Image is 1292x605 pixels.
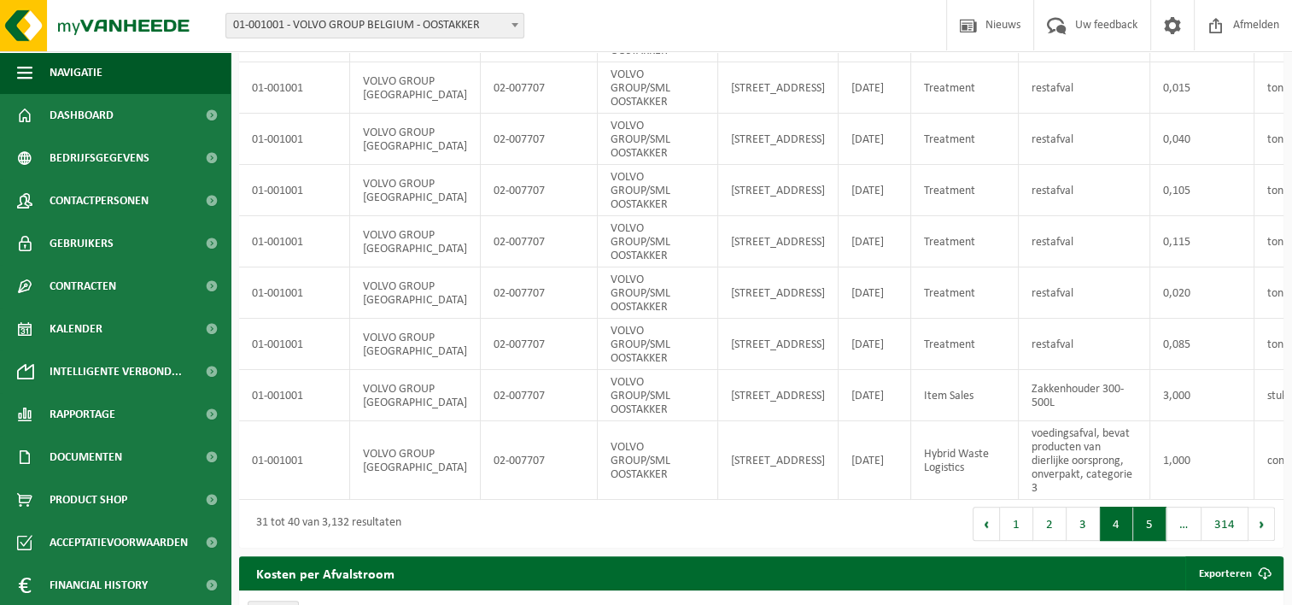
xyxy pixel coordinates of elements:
span: Bedrijfsgegevens [50,137,149,179]
td: [DATE] [839,267,911,319]
td: [STREET_ADDRESS] [718,319,839,370]
td: 01-001001 [239,216,350,267]
td: Zakkenhouder 300-500L [1019,370,1150,421]
td: VOLVO GROUP/SML OOSTAKKER [598,216,718,267]
td: restafval [1019,319,1150,370]
span: Intelligente verbond... [50,350,182,393]
td: VOLVO GROUP/SML OOSTAKKER [598,370,718,421]
h2: Kosten per Afvalstroom [239,556,412,590]
td: 01-001001 [239,62,350,114]
td: VOLVO GROUP [GEOGRAPHIC_DATA] [350,421,481,500]
span: Rapportage [50,393,115,436]
td: Treatment [911,114,1019,165]
td: 02-007707 [481,165,598,216]
td: restafval [1019,216,1150,267]
td: [STREET_ADDRESS] [718,165,839,216]
button: Previous [973,507,1000,541]
td: 01-001001 [239,319,350,370]
td: Item Sales [911,370,1019,421]
td: VOLVO GROUP/SML OOSTAKKER [598,165,718,216]
button: 314 [1201,507,1248,541]
td: Treatment [911,267,1019,319]
span: 01-001001 - VOLVO GROUP BELGIUM - OOSTAKKER [226,14,523,38]
td: VOLVO GROUP [GEOGRAPHIC_DATA] [350,114,481,165]
td: [DATE] [839,165,911,216]
td: 0,040 [1150,114,1254,165]
td: [DATE] [839,370,911,421]
div: 31 tot 40 van 3,132 resultaten [248,508,401,539]
td: Hybrid Waste Logistics [911,421,1019,500]
td: VOLVO GROUP/SML OOSTAKKER [598,421,718,500]
td: 0,115 [1150,216,1254,267]
td: 01-001001 [239,370,350,421]
td: 0,105 [1150,165,1254,216]
td: 02-007707 [481,62,598,114]
td: [STREET_ADDRESS] [718,421,839,500]
td: VOLVO GROUP [GEOGRAPHIC_DATA] [350,370,481,421]
button: 1 [1000,507,1033,541]
span: Acceptatievoorwaarden [50,521,188,564]
span: Documenten [50,436,122,479]
td: 3,000 [1150,370,1254,421]
a: Exporteren [1185,556,1282,590]
td: VOLVO GROUP/SML OOSTAKKER [598,114,718,165]
span: 01-001001 - VOLVO GROUP BELGIUM - OOSTAKKER [225,13,524,38]
span: Gebruikers [50,222,114,265]
td: restafval [1019,165,1150,216]
span: Navigatie [50,51,102,94]
td: [STREET_ADDRESS] [718,370,839,421]
td: 01-001001 [239,165,350,216]
td: 02-007707 [481,370,598,421]
button: 5 [1133,507,1166,541]
td: Treatment [911,165,1019,216]
td: [DATE] [839,114,911,165]
td: Treatment [911,216,1019,267]
span: Dashboard [50,94,114,137]
td: [STREET_ADDRESS] [718,267,839,319]
td: VOLVO GROUP [GEOGRAPHIC_DATA] [350,319,481,370]
td: [DATE] [839,319,911,370]
td: restafval [1019,267,1150,319]
td: [STREET_ADDRESS] [718,114,839,165]
td: Treatment [911,319,1019,370]
td: 01-001001 [239,421,350,500]
td: 0,020 [1150,267,1254,319]
td: VOLVO GROUP/SML OOSTAKKER [598,267,718,319]
span: Product Shop [50,479,127,521]
td: 02-007707 [481,267,598,319]
td: restafval [1019,114,1150,165]
td: VOLVO GROUP [GEOGRAPHIC_DATA] [350,165,481,216]
td: [STREET_ADDRESS] [718,62,839,114]
td: [DATE] [839,216,911,267]
button: 3 [1067,507,1100,541]
td: voedingsafval, bevat producten van dierlijke oorsprong, onverpakt, categorie 3 [1019,421,1150,500]
td: VOLVO GROUP [GEOGRAPHIC_DATA] [350,216,481,267]
td: 0,015 [1150,62,1254,114]
td: VOLVO GROUP [GEOGRAPHIC_DATA] [350,267,481,319]
td: [DATE] [839,62,911,114]
td: VOLVO GROUP/SML OOSTAKKER [598,62,718,114]
td: 01-001001 [239,114,350,165]
td: [DATE] [839,421,911,500]
button: Next [1248,507,1275,541]
span: Kalender [50,308,102,350]
td: 02-007707 [481,114,598,165]
td: Treatment [911,62,1019,114]
td: [STREET_ADDRESS] [718,216,839,267]
td: VOLVO GROUP [GEOGRAPHIC_DATA] [350,62,481,114]
span: Contactpersonen [50,179,149,222]
button: 2 [1033,507,1067,541]
td: 01-001001 [239,267,350,319]
td: 02-007707 [481,319,598,370]
td: 1,000 [1150,421,1254,500]
td: VOLVO GROUP/SML OOSTAKKER [598,319,718,370]
button: 4 [1100,507,1133,541]
span: … [1166,507,1201,541]
span: Contracten [50,265,116,308]
td: 02-007707 [481,421,598,500]
td: 0,085 [1150,319,1254,370]
td: restafval [1019,62,1150,114]
td: 02-007707 [481,216,598,267]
